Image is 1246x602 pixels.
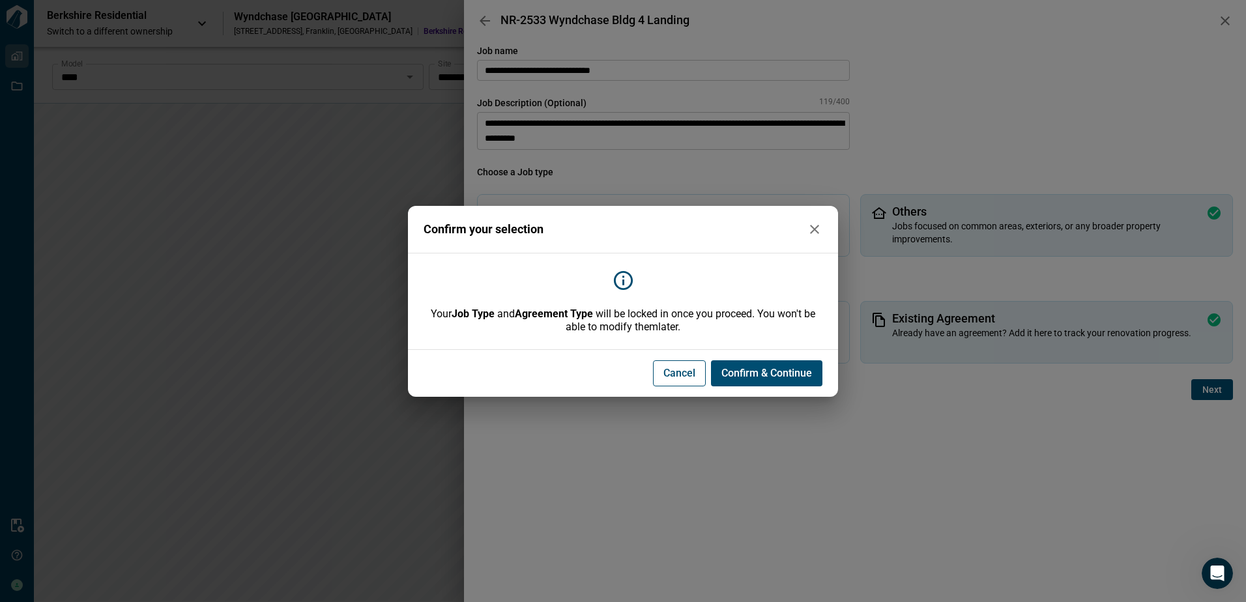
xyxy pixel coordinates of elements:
[721,367,812,380] span: Confirm & Continue
[663,367,695,380] span: Cancel
[452,308,495,320] b: Job Type
[515,308,593,320] b: Agreement Type
[424,223,543,236] span: Confirm your selection
[711,360,822,386] button: Confirm & Continue
[653,360,706,386] button: Cancel
[424,308,822,334] span: Your and will be locked in once you proceed. You won't be able to modify them later.
[1202,558,1233,589] iframe: Intercom live chat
